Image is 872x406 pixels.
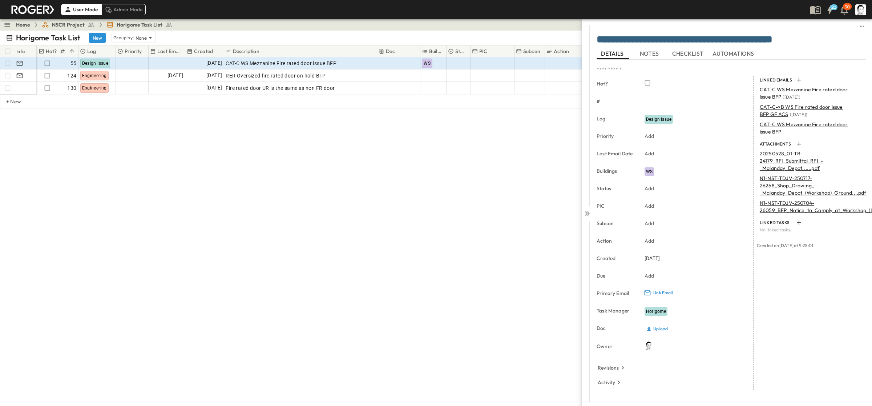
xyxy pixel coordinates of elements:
[645,323,669,334] button: Upload
[113,34,134,41] p: Group by:
[6,98,11,105] p: + New
[597,325,634,332] p: Doc
[429,48,443,55] p: Buildings
[70,60,77,67] span: 55
[16,21,30,28] a: Home
[87,48,96,55] p: Log
[760,121,848,135] span: CAT-C WS Mezzanine Fire rated door issue BFP
[89,33,106,43] button: New
[597,167,634,175] p: Buildings
[597,290,634,297] p: Primary Email
[645,150,654,157] p: Add
[601,50,625,57] span: DETAILS
[206,59,222,67] span: [DATE]
[455,48,467,55] p: Status
[645,237,654,244] p: Add
[167,71,183,80] span: [DATE]
[15,45,37,57] div: Info
[61,4,101,15] div: User Mode
[226,72,326,79] span: RER Oversized fire rated door on hold BFP
[598,364,619,371] p: Revisions
[760,175,867,196] p: N1-NST-TDJV-250717-26268_Shop_Drawing_–_Malanday_Depot_(Workshop)_Ground....pdf
[117,21,162,28] span: Horigome Task List
[595,377,625,387] button: Activity
[125,48,142,55] p: Priority
[645,202,654,210] p: Add
[597,272,634,279] p: Due
[386,48,395,55] p: Doc
[597,237,634,244] p: Action
[760,104,843,118] span: CAT-C->B WS Fire rated door issue BFP GF ACS
[16,33,80,43] p: Horigome Task List
[831,4,837,10] h6: 20
[790,112,807,117] span: ( [DATE] )
[424,61,431,66] span: WS
[136,34,147,41] p: None
[194,48,213,55] p: Created
[845,4,850,10] p: 30
[646,309,666,314] span: Horigome
[646,169,653,174] span: WS
[597,80,634,87] p: Hot?
[646,117,671,122] span: Design Issue
[645,132,654,140] p: Add
[645,255,660,262] span: [DATE]
[226,84,335,92] span: Fire rated door UR is the same as non FR door
[16,21,177,28] nav: breadcrumbs
[760,220,793,226] p: LINKED TASKS
[82,73,107,78] span: Engineering
[82,85,107,91] span: Engineering
[653,326,668,332] p: Upload
[597,343,634,350] p: Owner
[67,84,76,92] span: 130
[645,272,654,279] p: Add
[712,50,756,57] span: AUTOMATIONS
[206,84,222,92] span: [DATE]
[226,60,336,67] span: CAT-C WS Mezzanine Fire rated door issue BFP
[645,341,653,350] img: Profile Picture
[101,4,146,15] div: Admin Mode
[783,94,800,100] span: ( [DATE] )
[206,71,222,80] span: [DATE]
[855,4,866,15] img: Profile Picture
[645,220,654,227] p: Add
[598,379,615,386] p: Activity
[16,41,25,61] div: Info
[653,290,673,296] p: Link Email
[233,48,259,55] p: Description
[52,21,85,28] span: NSCR Project
[640,50,660,57] span: NOTES
[595,363,629,373] button: Revisions
[46,48,57,55] p: Hot?
[597,97,634,105] p: #
[857,22,866,31] button: sidedrawer-menu
[68,47,76,55] button: Sort
[597,255,634,262] p: Created
[760,150,862,172] p: 20250528_01-TR-24179_RFI_Submittal_RFI_-_Malanday_Depot......pdf
[157,48,181,55] p: Last Email Date
[597,150,634,157] p: Last Email Date
[760,141,793,147] p: ATTACHMENTS
[597,132,634,140] p: Priority
[757,243,813,248] span: Created on [DATE] at 9:28:01
[479,48,488,55] p: PIC
[642,288,675,297] button: Link Email
[597,307,634,314] p: Task Manager
[597,220,634,227] p: Subcon
[597,115,634,122] p: Log
[597,185,634,192] p: Status
[645,185,654,192] p: Add
[67,72,76,79] span: 124
[597,202,634,210] p: PIC
[672,50,705,57] span: CHECKLIST
[760,227,862,233] p: No linked tasks.
[760,77,793,83] p: LINKED EMAILS
[760,86,848,100] span: CAT-C WS Mezzanine Fire rated door issue BFP
[82,61,109,66] span: Design Issue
